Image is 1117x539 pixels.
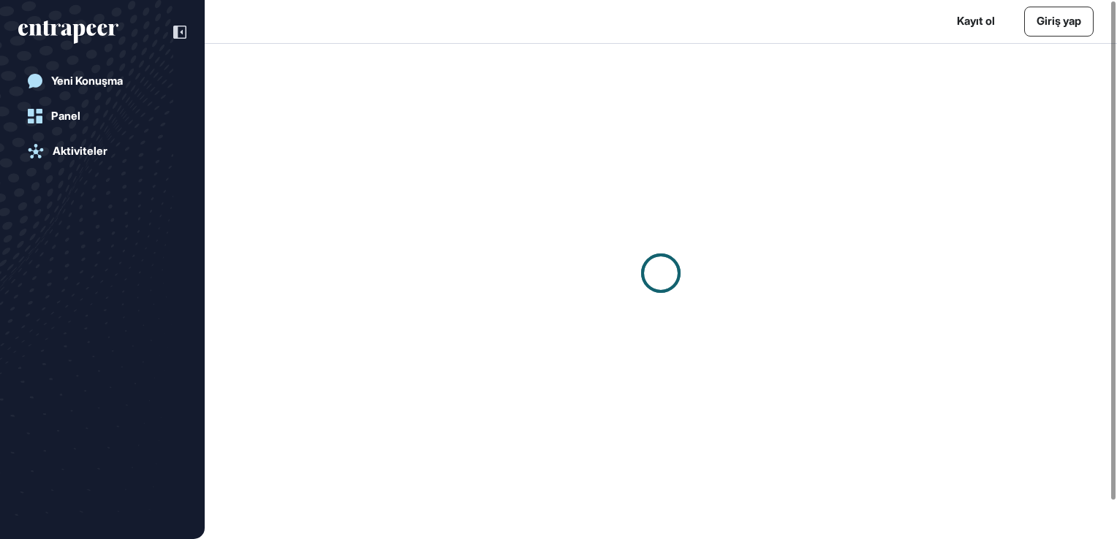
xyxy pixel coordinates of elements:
[957,13,995,30] a: Kayıt ol
[18,20,118,44] div: entrapeer-logo
[51,110,80,123] div: Panel
[1024,7,1094,37] a: Giriş yap
[51,74,123,88] div: Yeni Konuşma
[53,145,107,158] div: Aktiviteler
